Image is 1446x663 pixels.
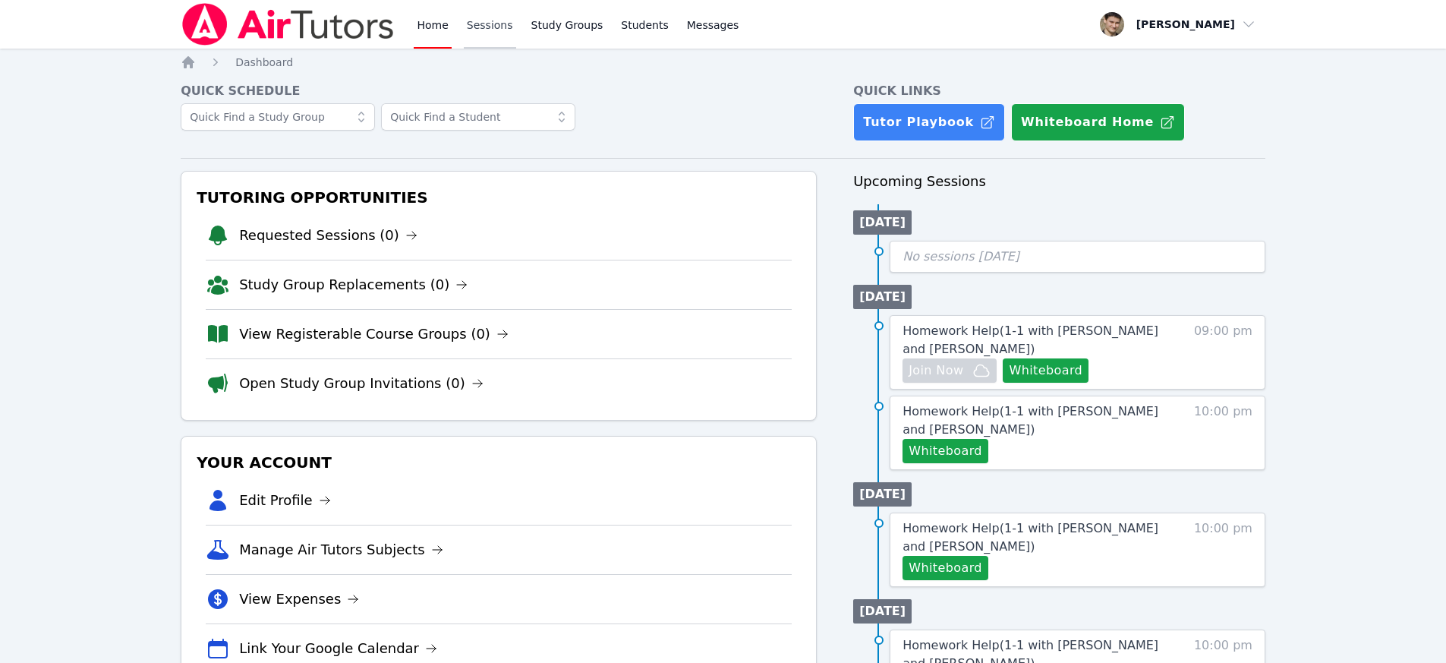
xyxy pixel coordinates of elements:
[853,210,912,235] li: [DATE]
[239,589,359,610] a: View Expenses
[1194,403,1252,463] span: 10:00 pm
[903,324,1158,356] span: Homework Help ( 1-1 with [PERSON_NAME] and [PERSON_NAME] )
[194,184,804,211] h3: Tutoring Opportunities
[1194,519,1252,580] span: 10:00 pm
[181,55,1265,70] nav: Breadcrumb
[235,56,293,68] span: Dashboard
[903,322,1165,358] a: Homework Help(1-1 with [PERSON_NAME] and [PERSON_NAME])
[853,482,912,507] li: [DATE]
[853,103,1005,141] a: Tutor Playbook
[235,55,293,70] a: Dashboard
[903,521,1158,554] span: Homework Help ( 1-1 with [PERSON_NAME] and [PERSON_NAME] )
[239,490,331,511] a: Edit Profile
[194,449,804,476] h3: Your Account
[903,404,1158,437] span: Homework Help ( 1-1 with [PERSON_NAME] and [PERSON_NAME] )
[853,82,1265,100] h4: Quick Links
[909,361,963,380] span: Join Now
[853,599,912,624] li: [DATE]
[853,171,1265,192] h3: Upcoming Sessions
[903,556,988,580] button: Whiteboard
[903,358,997,383] button: Join Now
[239,324,509,345] a: View Registerable Course Groups (0)
[239,373,484,394] a: Open Study Group Invitations (0)
[239,638,437,659] a: Link Your Google Calendar
[239,225,417,246] a: Requested Sessions (0)
[903,403,1165,439] a: Homework Help(1-1 with [PERSON_NAME] and [PERSON_NAME])
[903,249,1019,264] span: No sessions [DATE]
[239,274,468,295] a: Study Group Replacements (0)
[381,103,575,131] input: Quick Find a Student
[903,439,988,463] button: Whiteboard
[239,539,443,560] a: Manage Air Tutors Subjects
[687,17,739,33] span: Messages
[903,519,1165,556] a: Homework Help(1-1 with [PERSON_NAME] and [PERSON_NAME])
[1194,322,1252,383] span: 09:00 pm
[853,285,912,309] li: [DATE]
[181,3,395,46] img: Air Tutors
[181,82,817,100] h4: Quick Schedule
[1003,358,1088,383] button: Whiteboard
[1011,103,1185,141] button: Whiteboard Home
[181,103,375,131] input: Quick Find a Study Group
